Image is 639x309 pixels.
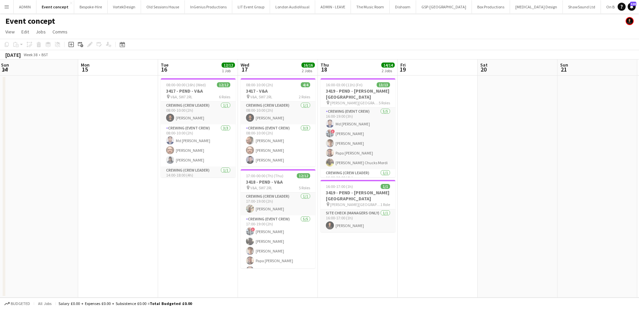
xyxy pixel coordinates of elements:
div: 2 Jobs [382,68,394,73]
button: InGenius Productions [185,0,232,13]
span: Sat [480,62,488,68]
button: Bespoke-Hire [74,0,108,13]
span: 17 [240,66,249,73]
button: Dishoom [390,0,416,13]
span: 15 [80,66,90,73]
span: Total Budgeted £0.00 [150,301,192,306]
span: Sun [560,62,568,68]
span: 16:00-03:00 (11h) (Fri) [326,82,363,87]
span: 1/1 [381,184,390,189]
app-job-card: 08:00-00:00 (16h) (Wed)12/123417 - PEND - V&A V&A, SW7 2RL6 RolesCrewing (Crew Leader)1/108:00-10... [161,78,236,177]
span: 16 [160,66,168,73]
span: 5 Roles [299,185,310,190]
span: 13/13 [377,82,390,87]
app-card-role: Crewing (Event Crew)3/308:00-10:00 (2h)[PERSON_NAME][PERSON_NAME][PERSON_NAME] [241,124,315,167]
button: Box Productions [472,0,510,13]
button: GSP-[GEOGRAPHIC_DATA] [416,0,472,13]
a: Edit [19,27,32,36]
span: 12/12 [297,173,310,178]
span: 19 [399,66,406,73]
app-card-role: Site Check (Managers Only)1/116:00-17:00 (1h)[PERSON_NAME] [321,209,395,232]
button: VortekDesign [108,0,141,13]
span: 14/14 [381,63,395,68]
div: BST [41,52,48,57]
span: 08:00-00:00 (16h) (Wed) [166,82,206,87]
button: Old Sessions House [141,0,185,13]
span: Comms [52,29,68,35]
h3: 3417 - V&A [241,88,315,94]
button: ShawSound Ltd [563,0,601,13]
span: View [5,29,15,35]
span: All jobs [37,301,53,306]
button: Event concept [36,0,74,13]
app-job-card: 17:00-00:00 (7h) (Thu)12/123418 - PEND - V&A V&A, SW7 2RL5 RolesCrewing (Crew Leader)1/117:00-19:... [241,169,315,268]
span: 21 [559,66,568,73]
button: ADMIN - LEAVE [315,0,351,13]
button: LIT Event Group [232,0,270,13]
a: 116 [628,3,636,11]
span: Week 38 [22,52,39,57]
span: Edit [21,29,29,35]
span: 17:00-00:00 (7h) (Thu) [246,173,283,178]
span: 6 Roles [219,94,230,99]
h3: 3417 - PEND - V&A [161,88,236,94]
span: [PERSON_NAME][GEOGRAPHIC_DATA] [330,100,379,105]
app-card-role: Crewing (Crew Leader)1/117:00-19:00 (2h)[PERSON_NAME] [241,193,315,215]
span: 18 [319,66,329,73]
span: [PERSON_NAME][GEOGRAPHIC_DATA] [330,202,380,207]
span: 116 [630,2,636,6]
span: 12/12 [217,82,230,87]
app-card-role: Crewing (Event Crew)5/516:00-19:00 (3h)Md [PERSON_NAME]![PERSON_NAME][PERSON_NAME]Papa [PERSON_NA... [321,108,395,169]
span: 08:00-10:00 (2h) [246,82,273,87]
span: Jobs [36,29,46,35]
button: ADMIN [14,0,36,13]
span: V&A, SW7 2RL [250,94,272,99]
app-card-role: Crewing (Event Crew)3/308:00-10:00 (2h)Md [PERSON_NAME][PERSON_NAME][PERSON_NAME] [161,124,236,167]
div: [DATE] [5,51,21,58]
app-card-role: Crewing (Event Crew)5/517:00-19:00 (2h)![PERSON_NAME][PERSON_NAME][PERSON_NAME]Papa [PERSON_NAME]... [241,215,315,277]
span: ! [251,227,255,231]
span: 16/16 [301,63,315,68]
span: 2 Roles [299,94,310,99]
h3: 3418 - PEND - V&A [241,179,315,185]
span: Wed [241,62,249,68]
span: Fri [400,62,406,68]
app-user-avatar: Ash Grimmer [626,17,634,25]
app-job-card: 16:00-03:00 (11h) (Fri)13/133419 - PEND - [PERSON_NAME][GEOGRAPHIC_DATA] [PERSON_NAME][GEOGRAPHIC... [321,78,395,177]
button: The Music Room [351,0,390,13]
a: Jobs [33,27,48,36]
h3: 3419 - PEND - [PERSON_NAME][GEOGRAPHIC_DATA] [321,190,395,202]
span: Thu [321,62,329,68]
span: 4/4 [301,82,310,87]
app-job-card: 16:00-17:00 (1h)1/13419 - PEND - [PERSON_NAME][GEOGRAPHIC_DATA] [PERSON_NAME][GEOGRAPHIC_DATA]1 R... [321,180,395,232]
h1: Event concept [5,16,55,26]
button: London AudioVisual [270,0,315,13]
span: ! [331,129,335,133]
button: Budgeted [3,300,31,307]
app-job-card: 08:00-10:00 (2h)4/43417 - V&A V&A, SW7 2RL2 RolesCrewing (Crew Leader)1/108:00-10:00 (2h)[PERSON_... [241,78,315,167]
span: 5 Roles [379,100,390,105]
span: V&A, SW7 2RL [250,185,272,190]
span: Budgeted [11,301,30,306]
a: View [3,27,17,36]
span: Mon [81,62,90,68]
app-card-role: Crewing (Crew Leader)1/108:00-10:00 (2h)[PERSON_NAME] [241,102,315,124]
span: 16:00-17:00 (1h) [326,184,353,189]
span: V&A, SW7 2RL [170,94,193,99]
span: 20 [479,66,488,73]
a: Comms [50,27,70,36]
span: 1 Role [380,202,390,207]
span: 12/12 [222,63,235,68]
span: Tue [161,62,168,68]
app-card-role: Crewing (Crew Leader)1/108:00-10:00 (2h)[PERSON_NAME] [161,102,236,124]
span: Sun [1,62,9,68]
app-card-role: Crewing (Crew Leader)1/114:00-18:00 (4h) [161,167,236,189]
app-card-role: Crewing (Crew Leader)1/116:00-20:00 (4h) [321,169,395,192]
div: 1 Job [222,68,235,73]
button: [MEDICAL_DATA] Design [510,0,563,13]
